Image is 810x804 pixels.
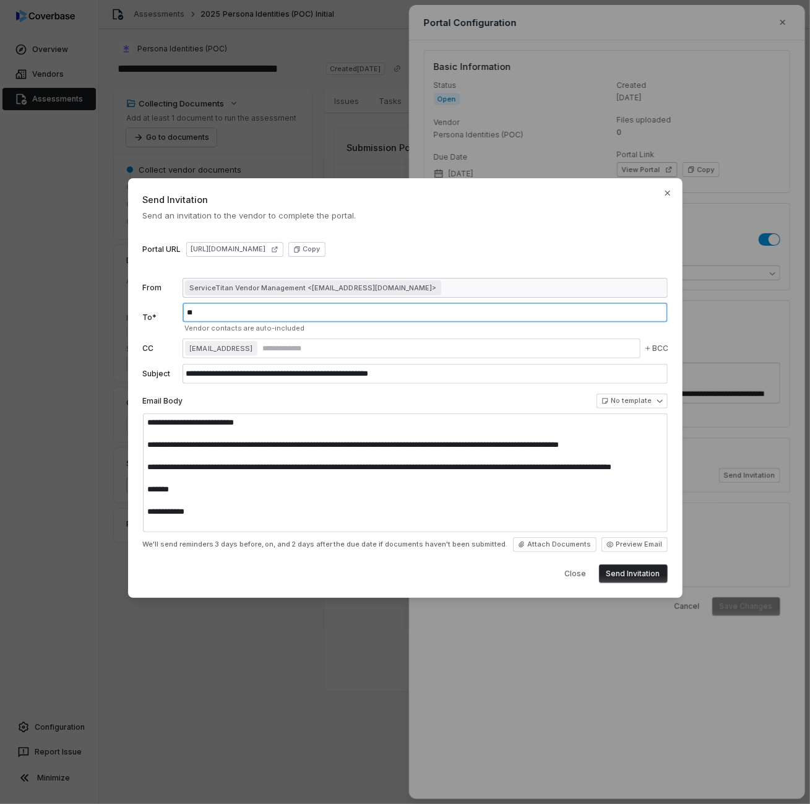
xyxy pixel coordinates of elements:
[288,242,325,257] button: Copy
[528,540,592,549] span: Attach Documents
[190,283,437,293] span: ServiceTitan Vendor Management <[EMAIL_ADDRESS][DOMAIN_NAME]>
[143,396,183,406] label: Email Body
[143,344,178,353] label: CC
[642,334,671,363] button: BCC
[143,193,668,206] span: Send Invitation
[558,564,594,583] button: Close
[292,540,333,548] span: 2 days after
[599,564,668,583] button: Send Invitation
[185,324,668,333] div: Vendor contacts are auto-included
[190,344,252,353] span: [EMAIL_ADDRESS]
[143,244,181,254] label: Portal URL
[186,242,283,257] a: [URL][DOMAIN_NAME]
[143,283,178,293] label: From
[601,537,668,552] button: Preview Email
[334,540,508,549] span: the due date if documents haven't been submitted.
[143,369,178,379] label: Subject
[143,540,214,549] span: We'll send reminders
[513,537,597,552] button: Attach Documents
[215,540,264,548] span: 3 days before,
[143,210,668,221] span: Send an invitation to the vendor to complete the portal.
[265,540,291,548] span: on, and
